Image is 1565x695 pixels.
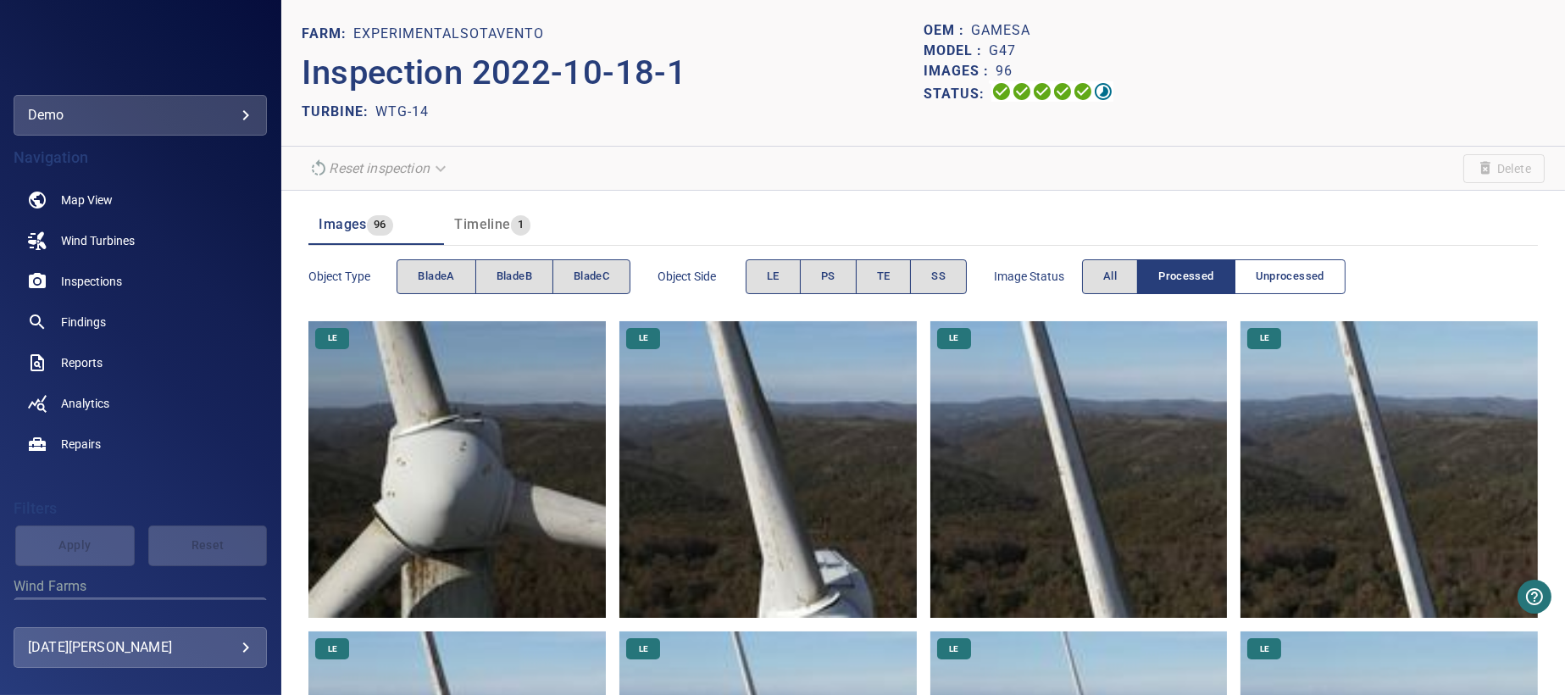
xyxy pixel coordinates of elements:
span: LE [629,332,658,344]
button: LE [746,259,801,294]
div: demo [14,95,267,136]
div: demo [28,102,253,129]
span: LE [767,267,780,286]
h4: Filters [14,500,267,517]
span: Wind Turbines [61,232,135,249]
svg: Uploading 100% [991,81,1012,102]
p: Images : [924,61,996,81]
span: LE [629,643,658,655]
button: SS [910,259,967,294]
button: PS [800,259,857,294]
a: repairs noActive [14,424,267,464]
span: LE [1250,332,1279,344]
label: Wind Farms [14,580,267,593]
span: 1 [511,215,530,235]
span: LE [939,332,968,344]
a: findings noActive [14,302,267,342]
div: imageStatus [1082,259,1346,294]
span: Object type [308,268,397,285]
span: SS [931,267,946,286]
div: Wind Farms [14,598,267,638]
span: Reports [61,354,103,371]
span: LE [939,643,968,655]
p: FARM: [302,24,353,44]
svg: Selecting 100% [1032,81,1052,102]
span: LE [318,332,347,344]
span: Map View [61,192,113,208]
a: reports noActive [14,342,267,383]
p: 96 [996,61,1013,81]
em: Reset inspection [329,160,429,176]
div: objectSide [746,259,967,294]
span: bladeA [418,267,454,286]
span: LE [318,643,347,655]
div: Unable to reset the inspection due to your user permissions [302,153,456,183]
span: LE [1250,643,1279,655]
span: Analytics [61,395,109,412]
span: bladeC [574,267,609,286]
span: Unable to delete the inspection due to your user permissions [1463,154,1545,183]
h4: Navigation [14,149,267,166]
a: analytics noActive [14,383,267,424]
a: windturbines noActive [14,220,267,261]
p: Gamesa [971,20,1030,41]
svg: ML Processing 100% [1052,81,1073,102]
div: objectType [397,259,630,294]
p: Status: [924,81,991,106]
span: PS [821,267,835,286]
svg: Matching 100% [1073,81,1093,102]
svg: Data Formatted 100% [1012,81,1032,102]
p: Model : [924,41,989,61]
span: 96 [367,215,393,235]
p: TURBINE: [302,102,375,122]
p: OEM : [924,20,971,41]
button: TE [856,259,912,294]
span: Inspections [61,273,122,290]
span: Findings [61,314,106,331]
button: bladeB [475,259,553,294]
button: bladeA [397,259,475,294]
img: demo-logo [106,42,175,59]
span: TE [877,267,891,286]
button: All [1082,259,1138,294]
span: bladeB [497,267,532,286]
p: ExperimentalSotavento [353,24,544,44]
span: Processed [1158,267,1213,286]
div: Reset inspection [302,153,456,183]
a: inspections noActive [14,261,267,302]
svg: Classification 99% [1093,81,1113,102]
button: Processed [1137,259,1235,294]
a: map noActive [14,180,267,220]
span: Timeline [454,216,510,232]
span: All [1103,267,1117,286]
button: Unprocessed [1235,259,1346,294]
p: G47 [989,41,1016,61]
span: Object Side [658,268,746,285]
button: bladeC [552,259,630,294]
span: Images [319,216,366,232]
span: Image Status [994,268,1082,285]
p: WTG-14 [375,102,429,122]
p: Inspection 2022-10-18-1 [302,47,923,98]
div: [DATE][PERSON_NAME] [28,634,253,661]
span: Unprocessed [1256,267,1324,286]
span: Repairs [61,436,101,453]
